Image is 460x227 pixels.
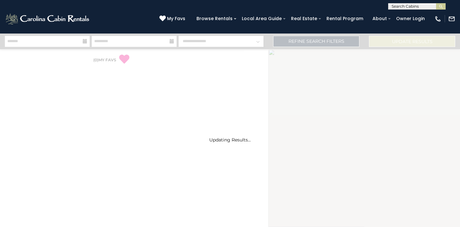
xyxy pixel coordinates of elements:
a: Owner Login [393,14,428,24]
a: My Favs [159,15,187,22]
span: My Favs [167,15,185,22]
a: Browse Rentals [193,14,236,24]
a: Rental Program [323,14,366,24]
img: White-1-2.png [5,12,91,25]
img: phone-regular-white.png [434,15,441,22]
img: mail-regular-white.png [448,15,455,22]
a: Real Estate [288,14,320,24]
a: Local Area Guide [239,14,285,24]
a: About [369,14,390,24]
